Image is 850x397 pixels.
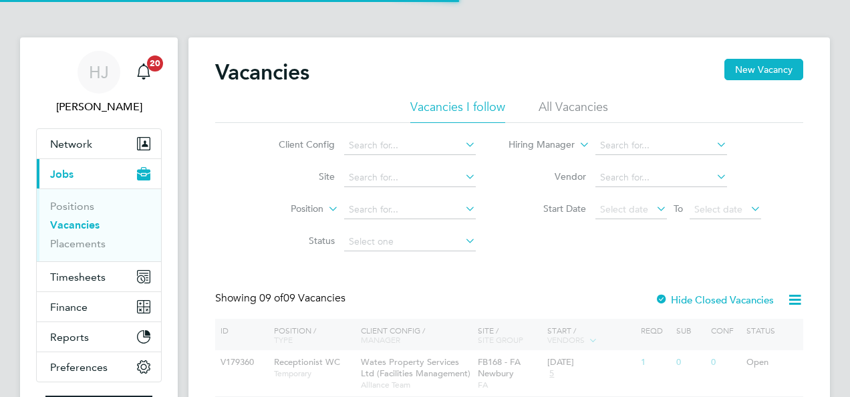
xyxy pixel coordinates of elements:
[344,201,476,219] input: Search for...
[344,136,476,155] input: Search for...
[258,170,335,182] label: Site
[89,63,109,81] span: HJ
[410,99,505,123] li: Vacancies I follow
[259,291,283,305] span: 09 of
[498,138,575,152] label: Hiring Manager
[50,138,92,150] span: Network
[50,361,108,374] span: Preferences
[247,203,323,216] label: Position
[37,352,161,382] button: Preferences
[50,271,106,283] span: Timesheets
[215,59,309,86] h2: Vacancies
[258,235,335,247] label: Status
[724,59,803,80] button: New Vacancy
[50,237,106,250] a: Placements
[37,322,161,352] button: Reports
[36,99,162,115] span: Holly Jones
[50,331,89,344] span: Reports
[36,51,162,115] a: HJ[PERSON_NAME]
[655,293,774,306] label: Hide Closed Vacancies
[37,159,161,188] button: Jobs
[600,203,648,215] span: Select date
[37,188,161,261] div: Jobs
[147,55,163,72] span: 20
[37,292,161,321] button: Finance
[595,168,727,187] input: Search for...
[37,262,161,291] button: Timesheets
[50,219,100,231] a: Vacancies
[344,233,476,251] input: Select one
[539,99,608,123] li: All Vacancies
[694,203,742,215] span: Select date
[509,170,586,182] label: Vendor
[344,168,476,187] input: Search for...
[595,136,727,155] input: Search for...
[258,138,335,150] label: Client Config
[670,200,687,217] span: To
[37,129,161,158] button: Network
[50,200,94,213] a: Positions
[509,203,586,215] label: Start Date
[50,301,88,313] span: Finance
[259,291,345,305] span: 09 Vacancies
[50,168,74,180] span: Jobs
[130,51,157,94] a: 20
[215,291,348,305] div: Showing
